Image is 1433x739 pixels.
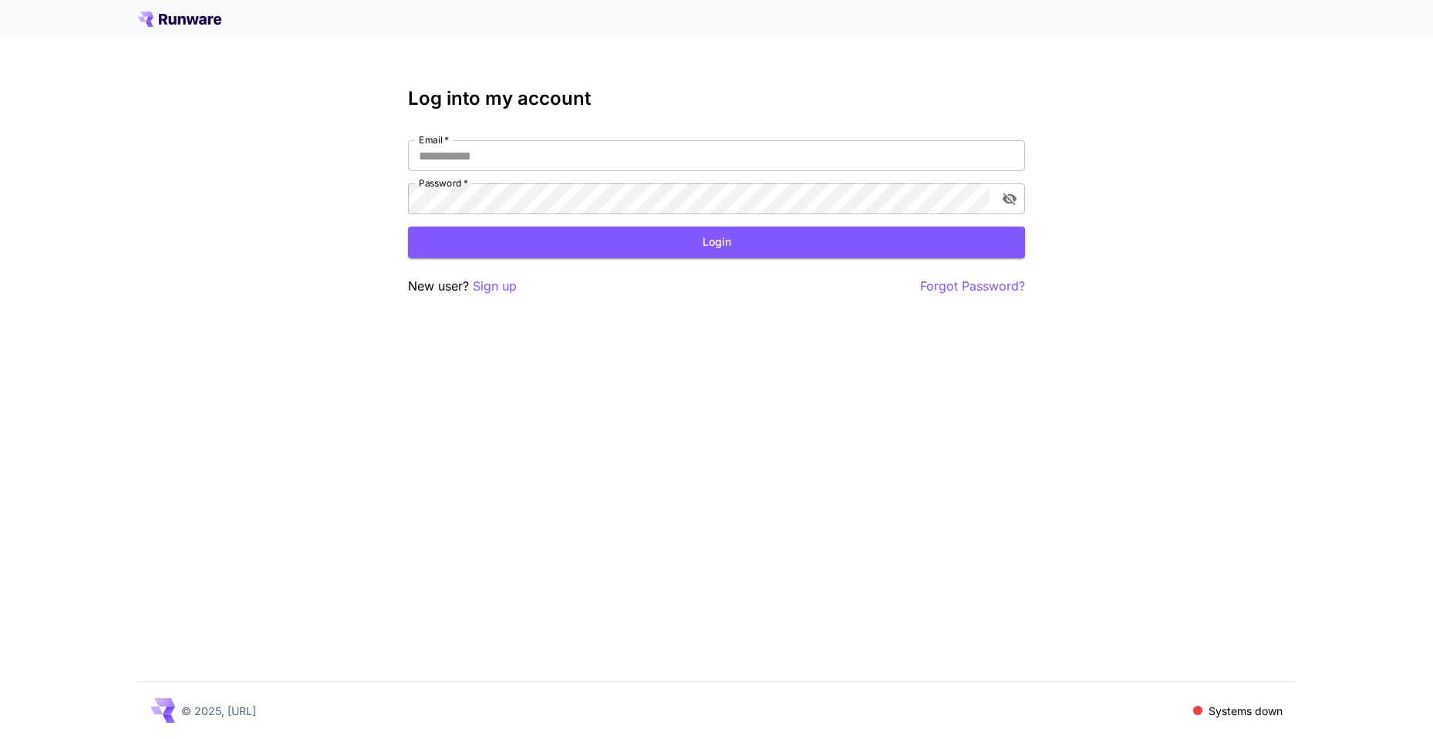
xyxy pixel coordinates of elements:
[996,185,1023,213] button: toggle password visibility
[1209,703,1283,719] p: Systems down
[408,227,1025,258] button: Login
[419,176,468,190] label: Password
[408,277,517,296] p: New user?
[920,277,1025,296] button: Forgot Password?
[181,703,256,719] p: © 2025, [URL]
[419,133,449,146] label: Email
[473,277,517,296] button: Sign up
[408,88,1025,109] h3: Log into my account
